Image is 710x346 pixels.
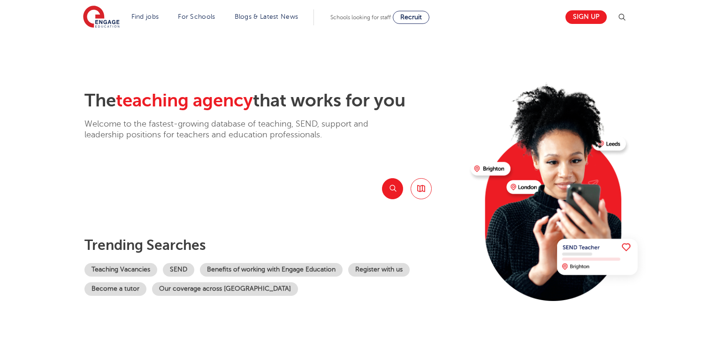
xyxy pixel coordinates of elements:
[565,10,607,24] a: Sign up
[235,13,298,20] a: Blogs & Latest News
[84,119,394,141] p: Welcome to the fastest-growing database of teaching, SEND, support and leadership positions for t...
[163,263,194,277] a: SEND
[152,282,298,296] a: Our coverage across [GEOGRAPHIC_DATA]
[83,6,120,29] img: Engage Education
[200,263,343,277] a: Benefits of working with Engage Education
[84,90,463,112] h2: The that works for you
[393,11,429,24] a: Recruit
[348,263,410,277] a: Register with us
[400,14,422,21] span: Recruit
[84,263,157,277] a: Teaching Vacancies
[330,14,391,21] span: Schools looking for staff
[178,13,215,20] a: For Schools
[84,237,463,254] p: Trending searches
[116,90,253,111] span: teaching agency
[131,13,159,20] a: Find jobs
[84,282,146,296] a: Become a tutor
[382,178,403,199] button: Search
